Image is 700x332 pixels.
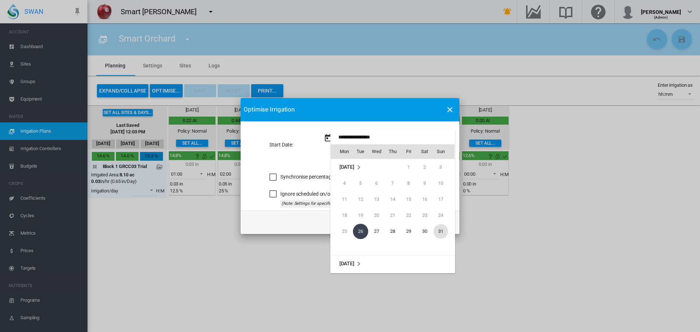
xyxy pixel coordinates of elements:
[369,207,385,223] td: Wednesday August 20 2025
[353,175,369,191] td: Tuesday August 5 2025
[385,207,401,223] td: Thursday August 21 2025
[401,159,417,176] td: Friday August 1 2025
[401,224,416,239] span: 29
[433,224,448,239] span: 31
[331,207,455,223] tr: Week 4
[417,223,433,239] td: Saturday August 30 2025
[385,144,401,159] th: Thu
[369,224,384,239] span: 27
[401,175,417,191] td: Friday August 8 2025
[331,223,455,239] tr: Week 5
[353,224,368,239] span: 26
[331,256,455,272] tr: Week undefined
[385,175,401,191] td: Thursday August 7 2025
[331,191,353,207] td: Monday August 11 2025
[433,159,455,176] td: Sunday August 3 2025
[417,144,433,159] th: Sat
[353,223,369,239] td: Tuesday August 26 2025
[433,207,455,223] td: Sunday August 24 2025
[331,175,455,191] tr: Week 2
[331,159,455,176] tr: Week 1
[385,224,400,239] span: 28
[331,256,455,272] td: September 2025
[331,207,353,223] td: Monday August 18 2025
[331,175,353,191] td: Monday August 4 2025
[385,191,401,207] td: Thursday August 14 2025
[401,191,417,207] td: Friday August 15 2025
[331,159,385,176] td: August 2025
[353,207,369,223] td: Tuesday August 19 2025
[331,191,455,207] tr: Week 3
[331,144,455,273] md-calendar: Calendar
[369,223,385,239] td: Wednesday August 27 2025
[433,144,455,159] th: Sun
[369,144,385,159] th: Wed
[369,175,385,191] td: Wednesday August 6 2025
[433,223,455,239] td: Sunday August 31 2025
[401,207,417,223] td: Friday August 22 2025
[331,239,455,256] tr: Week undefined
[385,223,401,239] td: Thursday August 28 2025
[417,159,433,176] td: Saturday August 2 2025
[369,191,385,207] td: Wednesday August 13 2025
[401,223,417,239] td: Friday August 29 2025
[433,175,455,191] td: Sunday August 10 2025
[401,144,417,159] th: Fri
[417,207,433,223] td: Saturday August 23 2025
[353,144,369,159] th: Tue
[433,191,455,207] td: Sunday August 17 2025
[331,223,353,239] td: Monday August 25 2025
[339,164,354,170] span: [DATE]
[353,191,369,207] td: Tuesday August 12 2025
[339,261,354,266] span: [DATE]
[417,175,433,191] td: Saturday August 9 2025
[417,224,432,239] span: 30
[331,144,353,159] th: Mon
[417,191,433,207] td: Saturday August 16 2025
